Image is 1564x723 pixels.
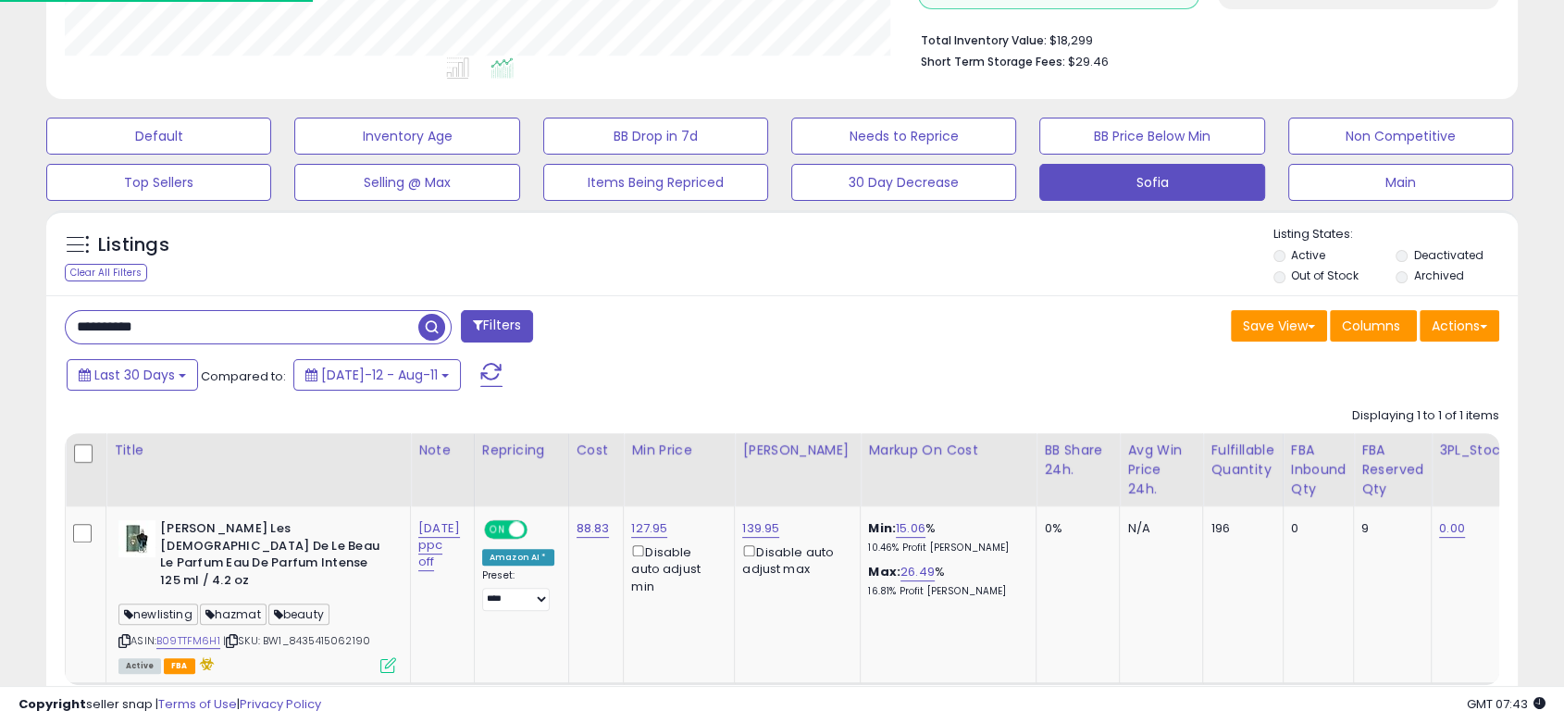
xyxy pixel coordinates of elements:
button: Sofia [1039,164,1264,201]
div: Markup on Cost [868,441,1028,460]
button: Top Sellers [46,164,271,201]
a: 139.95 [742,519,779,538]
span: FBA [164,658,195,674]
label: Active [1291,247,1325,263]
div: 3PL_Stock [1439,441,1511,460]
div: Disable auto adjust max [742,542,846,578]
span: ON [486,522,509,538]
span: newlisting [118,604,198,625]
button: Non Competitive [1288,118,1513,155]
b: Max: [868,563,900,580]
div: 196 [1210,520,1268,537]
div: [PERSON_NAME] [742,441,852,460]
b: Min: [868,519,896,537]
span: beauty [268,604,329,625]
a: 88.83 [577,519,610,538]
div: Amazon AI * [482,549,554,566]
button: Needs to Reprice [791,118,1016,155]
button: Selling @ Max [294,164,519,201]
div: seller snap | | [19,696,321,714]
span: hazmat [200,604,267,625]
div: Cost [577,441,616,460]
button: Last 30 Days [67,359,198,391]
label: Deactivated [1414,247,1483,263]
h5: Listings [98,232,169,258]
a: B09TTFM6H1 [156,633,220,649]
div: BB Share 24h. [1044,441,1111,480]
img: 41SEb2EVEFL._SL40_.jpg [118,520,155,557]
p: 10.46% Profit [PERSON_NAME] [868,542,1022,555]
button: BB Drop in 7d [543,118,768,155]
div: FBA Reserved Qty [1361,441,1423,499]
a: [DATE] ppc off [418,519,460,571]
b: Total Inventory Value: [921,32,1047,48]
button: Save View [1231,310,1327,342]
div: N/A [1127,520,1188,537]
a: Terms of Use [158,695,237,713]
span: [DATE]-12 - Aug-11 [321,366,438,384]
span: 2025-09-11 07:43 GMT [1467,695,1545,713]
b: Short Term Storage Fees: [921,54,1065,69]
span: $29.46 [1068,53,1109,70]
span: OFF [525,522,554,538]
button: Columns [1330,310,1417,342]
span: All listings currently available for purchase on Amazon [118,658,161,674]
button: [DATE]-12 - Aug-11 [293,359,461,391]
a: Privacy Policy [240,695,321,713]
b: [PERSON_NAME] Les [DEMOGRAPHIC_DATA] De Le Beau Le Parfum Eau De Parfum Intense 125 ml / 4.2 oz [160,520,385,593]
div: Repricing [482,441,561,460]
div: Preset: [482,569,554,611]
div: % [868,564,1022,598]
button: Items Being Repriced [543,164,768,201]
th: CSV column name: cust_attr_3_3PL_Stock [1432,433,1520,506]
a: 15.06 [896,519,925,538]
div: ASIN: [118,520,396,671]
div: Note [418,441,466,460]
a: 26.49 [900,563,935,581]
button: Inventory Age [294,118,519,155]
div: 0% [1044,520,1105,537]
i: hazardous material [195,657,215,670]
div: Avg Win Price 24h. [1127,441,1195,499]
a: 0.00 [1439,519,1465,538]
button: Main [1288,164,1513,201]
button: Filters [461,310,533,343]
span: | SKU: BW1_8435415062190 [223,633,370,648]
span: Compared to: [201,368,286,385]
span: Columns [1342,317,1400,335]
p: Listing States: [1273,226,1518,243]
div: % [868,520,1022,555]
p: 16.81% Profit [PERSON_NAME] [868,585,1022,598]
label: Out of Stock [1291,268,1359,283]
div: FBA inbound Qty [1291,441,1347,499]
div: 0 [1291,520,1340,537]
button: Actions [1420,310,1499,342]
div: Clear All Filters [65,264,147,281]
label: Archived [1414,268,1464,283]
li: $18,299 [921,28,1485,50]
button: Default [46,118,271,155]
th: The percentage added to the cost of goods (COGS) that forms the calculator for Min & Max prices. [861,433,1036,506]
a: 127.95 [631,519,667,538]
button: BB Price Below Min [1039,118,1264,155]
div: Fulfillable Quantity [1210,441,1274,480]
div: Min Price [631,441,726,460]
strong: Copyright [19,695,86,713]
div: Title [114,441,403,460]
div: Disable auto adjust min [631,542,720,595]
button: 30 Day Decrease [791,164,1016,201]
span: Last 30 Days [94,366,175,384]
div: 9 [1361,520,1417,537]
div: Displaying 1 to 1 of 1 items [1352,407,1499,425]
